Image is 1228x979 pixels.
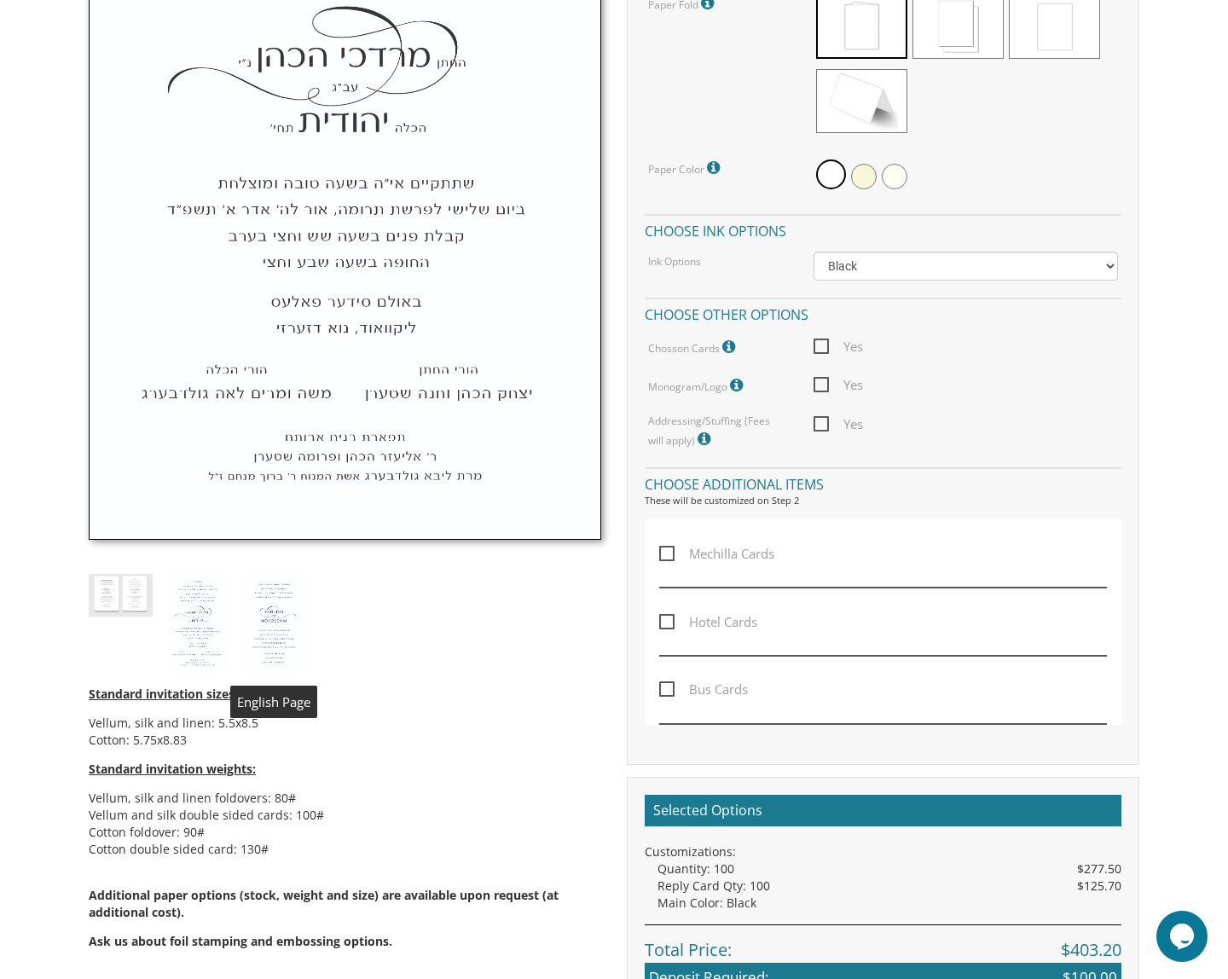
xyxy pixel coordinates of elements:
h4: Choose other options [645,298,1121,327]
span: $403.20 [1061,938,1121,963]
div: Main Color: Black [657,895,1121,912]
h4: Choose additional items [645,467,1121,497]
h4: Choose ink options [645,214,1121,244]
span: Mechilla Cards [659,543,774,565]
li: Vellum and silk double sided cards: 100# [89,807,601,824]
img: style14_eng.jpg [242,574,306,673]
div: Customizations: [645,843,1121,860]
label: Paper Color [648,157,724,179]
img: style14_thumb.jpg [89,574,153,616]
label: Monogram/Logo [648,374,747,397]
img: style14_heb.jpg [165,574,229,673]
div: These will be customized on Step 2 [645,494,1121,507]
div: Quantity: 100 [657,860,1121,878]
span: Yes [814,414,863,435]
span: Standard invitation weights: [89,761,256,777]
li: Cotton double sided card: 130# [89,841,601,858]
li: Vellum, silk and linen foldovers: 80# [89,790,601,807]
div: Total Price: [645,924,1121,963]
span: $277.50 [1077,860,1121,878]
span: Bus Cards [659,679,748,700]
iframe: chat widget [1156,911,1211,962]
div: Reply Card Qty: 100 [657,878,1121,895]
span: Yes [814,336,863,357]
h2: Selected Options [645,795,1121,827]
li: Cotton foldover: 90# [89,824,601,841]
span: Hotel Cards [659,611,757,633]
span: $125.70 [1077,878,1121,895]
label: Ink Options [648,254,701,269]
span: Additional paper options (stock, weight and size) are available upon request (at additional cost). [89,887,601,950]
label: Addressing/Stuffing (Fees will apply) [648,414,788,450]
span: Standard invitation sizes: [89,686,238,702]
li: Cotton: 5.75x8.83 [89,732,601,749]
span: Yes [814,374,863,396]
li: Vellum, silk and linen: 5.5x8.5 [89,715,601,732]
label: Chosson Cards [648,336,739,358]
span: Ask us about foil stamping and embossing options. [89,933,392,949]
